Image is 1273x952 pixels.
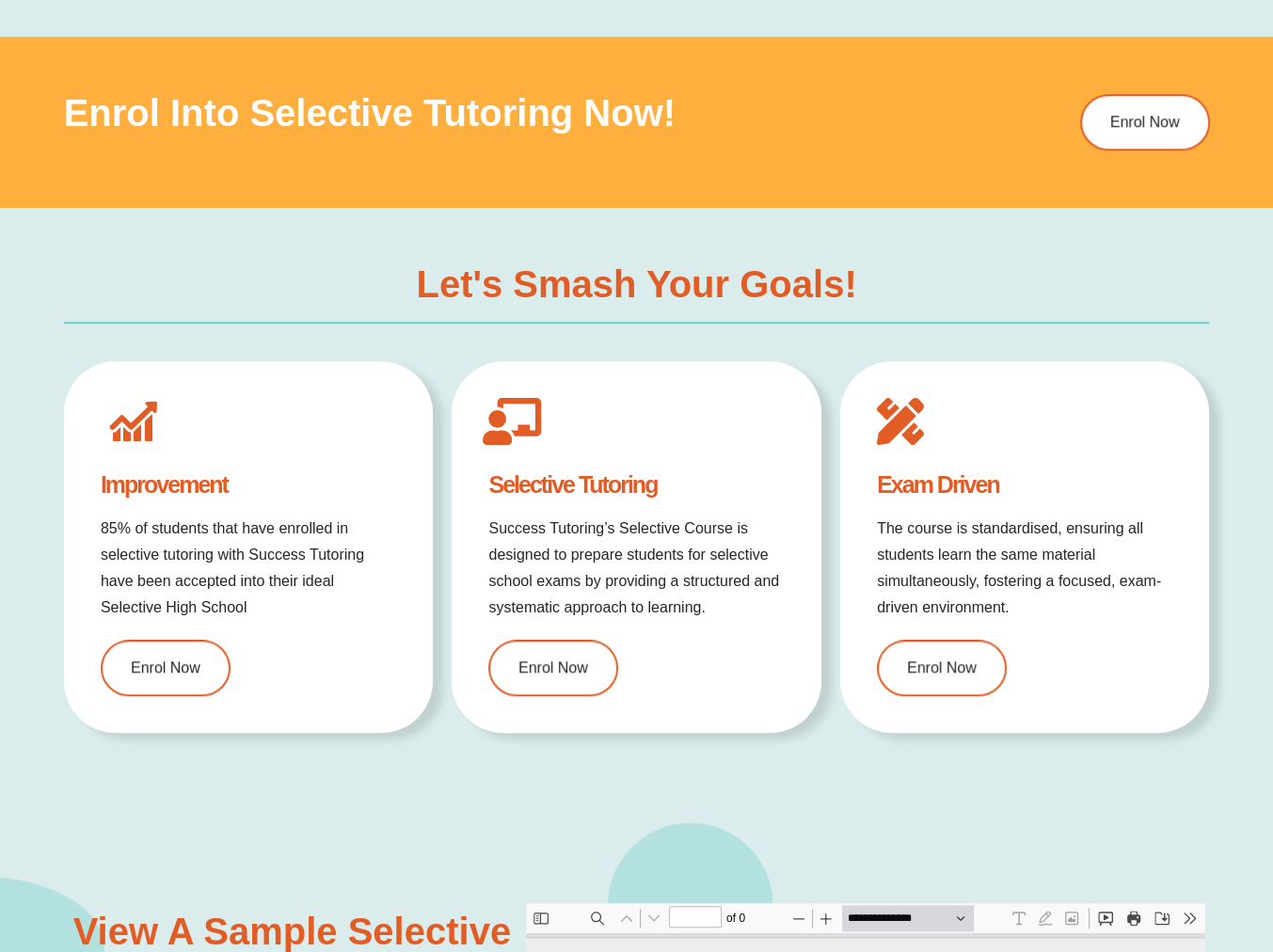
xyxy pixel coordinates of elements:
[1110,115,1180,130] span: Enrol Now
[488,516,784,621] p: Success Tutoring’s Selective Course is designed to prepare students for selective school exams by...
[101,640,231,696] a: Enrol Now
[131,660,200,675] span: Enrol Now
[198,2,226,28] span: of ⁨0⁩
[480,2,506,28] button: Text
[1080,94,1210,151] a: Enrol Now
[877,520,1161,615] span: The course is standardised, ensuring all students learn the same material simultaneously, fosteri...
[877,640,1007,696] a: Enrol Now
[960,740,1273,952] iframe: Chat Widget
[907,660,977,675] span: Enrol Now
[518,660,588,675] span: Enrol Now
[101,473,396,497] h4: Improvement
[506,2,533,28] button: Draw
[488,640,618,696] a: Enrol Now
[64,94,965,132] h3: Enrol into Selective Tutoring Now!
[533,2,559,28] button: Add or edit images
[488,473,784,497] h4: Selective Tutoring
[877,473,1172,497] h4: Exam Driven
[101,516,396,621] p: 85% of students that have enrolled in selective tutoring with Success Tutoring have been accepted...
[416,265,856,303] h3: Let's Smash Your Goals!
